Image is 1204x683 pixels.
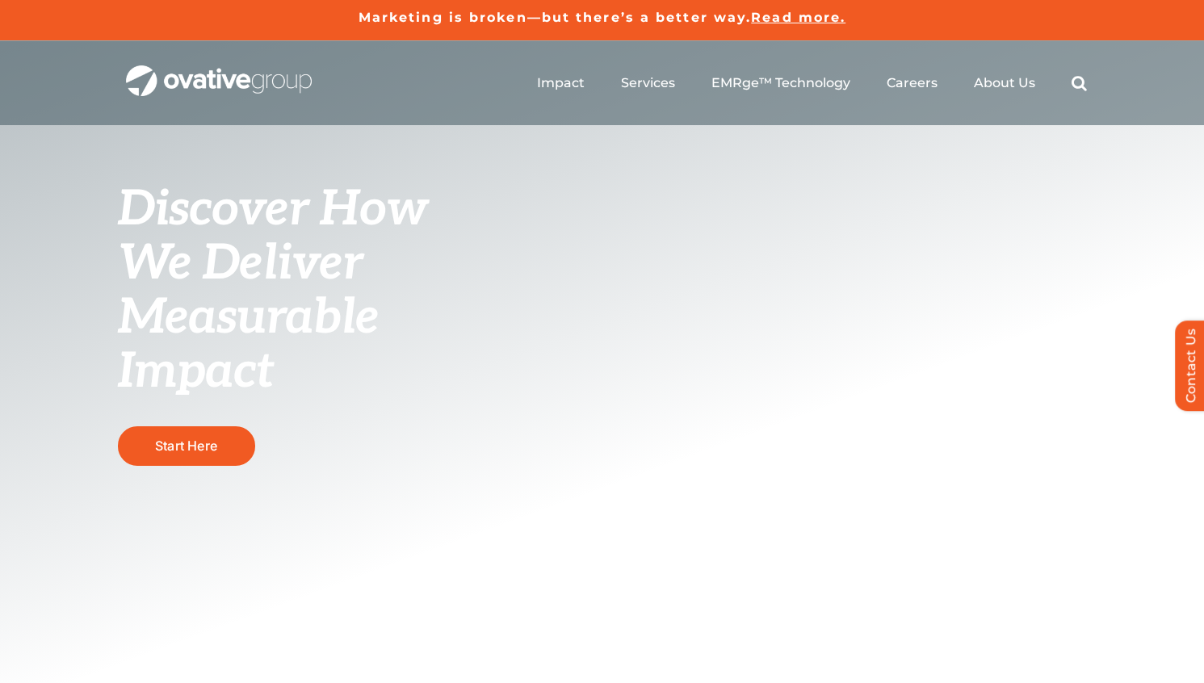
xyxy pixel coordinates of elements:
[974,75,1035,91] a: About Us
[621,75,675,91] a: Services
[126,64,312,79] a: OG_Full_horizontal_WHT
[1072,75,1087,91] a: Search
[118,235,380,401] span: We Deliver Measurable Impact
[537,75,585,91] a: Impact
[751,10,845,25] a: Read more.
[118,181,428,239] span: Discover How
[359,10,752,25] a: Marketing is broken—but there’s a better way.
[155,438,217,454] span: Start Here
[118,426,255,466] a: Start Here
[887,75,938,91] a: Careers
[711,75,850,91] a: EMRge™ Technology
[537,57,1087,109] nav: Menu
